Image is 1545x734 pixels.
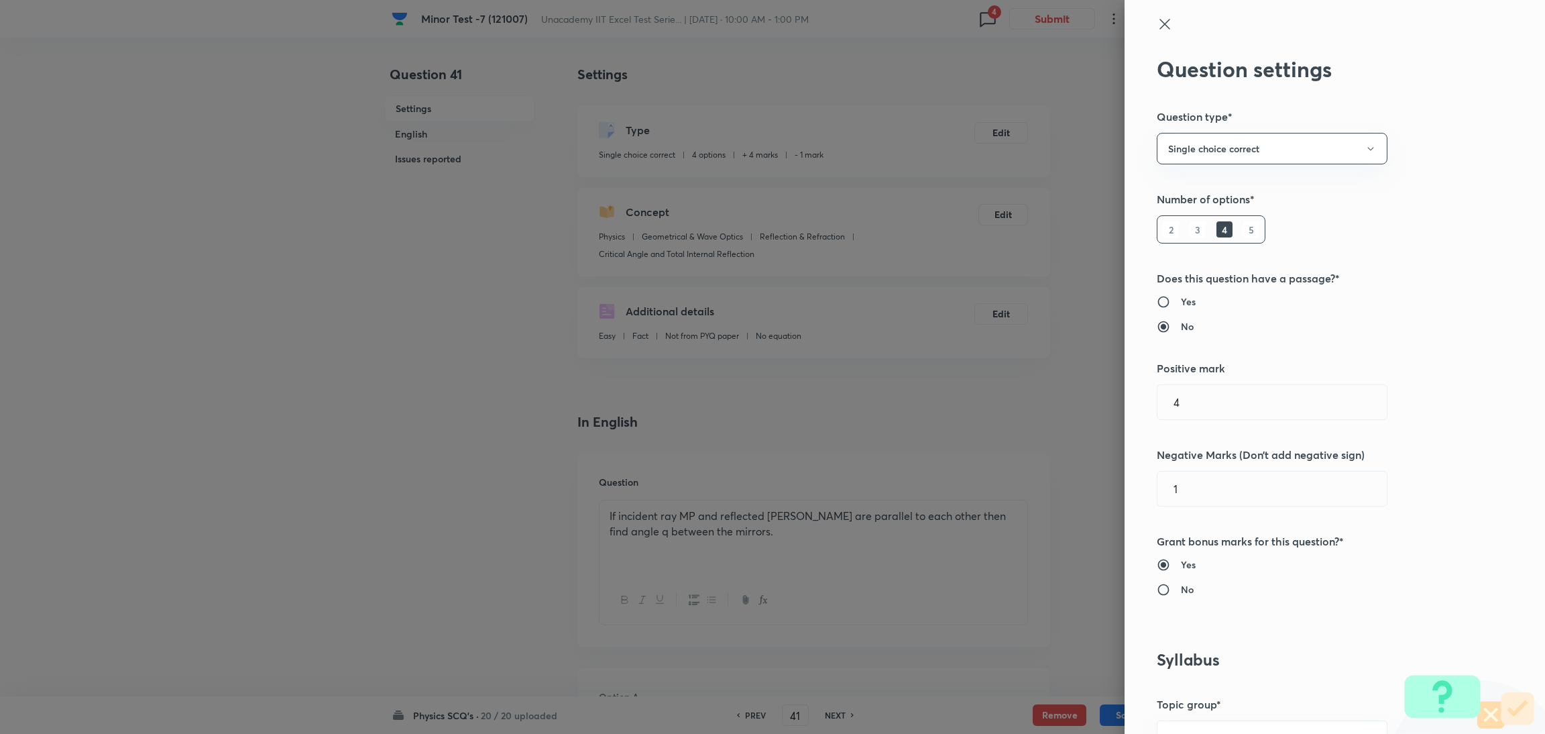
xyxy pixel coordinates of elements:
h6: No [1181,582,1194,596]
h5: Grant bonus marks for this question?* [1157,533,1468,549]
h6: No [1181,319,1194,333]
button: Single choice correct [1157,133,1387,164]
h6: 2 [1163,221,1179,238]
input: Negative marks [1157,472,1387,506]
h5: Does this question have a passage?* [1157,270,1468,286]
h6: 5 [1243,221,1259,238]
h5: Topic group* [1157,696,1468,713]
h6: 4 [1216,221,1233,238]
input: Positive marks [1157,385,1387,419]
h6: Yes [1181,558,1196,572]
h3: Syllabus [1157,650,1468,670]
h5: Question type* [1157,109,1468,125]
h2: Question settings [1157,56,1468,82]
h6: Yes [1181,295,1196,309]
h5: Number of options* [1157,191,1468,207]
h5: Positive mark [1157,360,1468,376]
h5: Negative Marks (Don’t add negative sign) [1157,447,1468,463]
h6: 3 [1190,221,1206,238]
